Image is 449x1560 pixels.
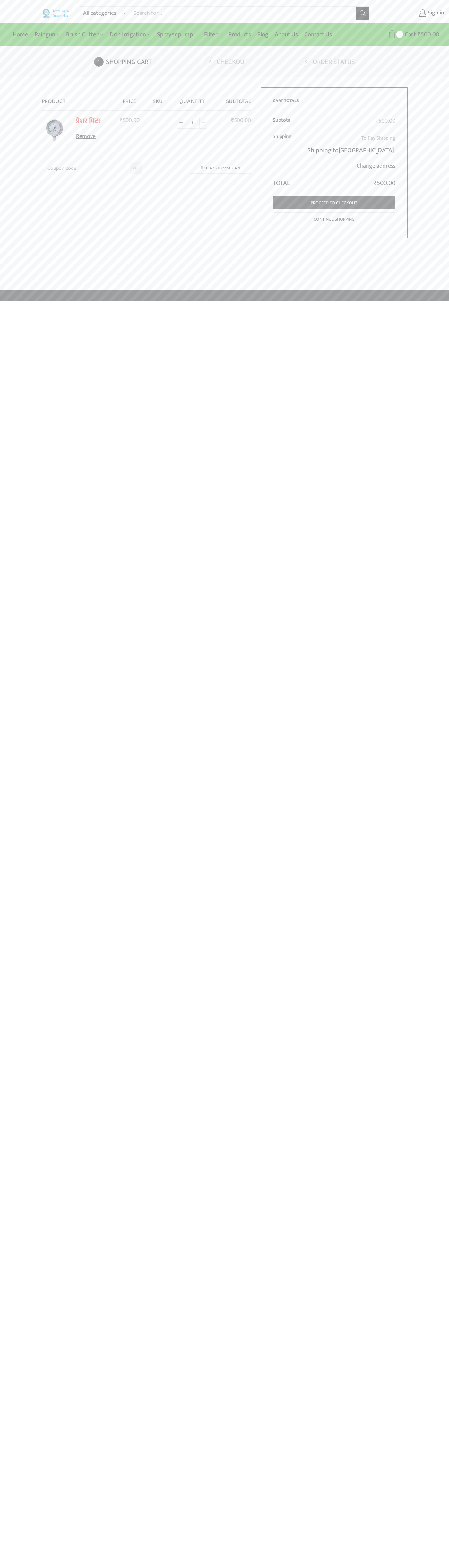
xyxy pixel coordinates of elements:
[120,116,140,125] bdi: 500.00
[273,212,395,226] a: Continue shopping
[154,27,201,42] a: Sprayer pump
[273,196,395,209] a: Proceed to checkout
[225,27,254,42] a: Products
[185,117,199,129] input: Product quantity
[147,87,169,110] th: SKU
[42,162,142,174] input: Coupon code
[169,87,215,110] th: Quantity
[63,27,106,42] a: Brush Cutter
[42,117,67,143] img: Water Pressure Meter
[396,31,403,38] span: 1
[201,27,225,42] a: Filter
[418,30,421,39] span: ₹
[191,162,251,173] a: Clear shopping cart
[374,178,395,188] bdi: 500.00
[130,162,142,174] input: OK
[339,145,394,156] strong: [GEOGRAPHIC_DATA]
[301,145,395,155] p: Shipping to .
[376,116,395,126] bdi: 500.00
[107,27,154,42] a: Drip Irrigation
[76,116,101,126] a: प्रेशर मिटर
[356,7,369,20] button: Search button
[374,178,377,188] span: ₹
[231,116,234,125] span: ₹
[273,129,297,174] th: Shipping
[231,116,251,125] bdi: 500.00
[31,27,63,42] a: Raingun
[272,27,301,42] a: About Us
[10,27,31,42] a: Home
[120,116,123,125] span: ₹
[301,27,335,42] a: Contact Us
[42,87,113,110] th: Product
[273,174,297,188] th: Total
[376,29,439,40] a: 1 Cart ₹500.00
[112,87,147,110] th: Price
[376,116,378,126] span: ₹
[418,30,439,39] bdi: 500.00
[273,113,297,129] th: Subtotal
[403,30,416,39] span: Cart
[76,133,108,141] a: Remove
[426,9,444,17] span: Sign in
[254,27,272,42] a: Blog
[205,57,299,67] a: Checkout
[361,134,395,143] label: To Pay Shipping
[357,161,395,171] a: Change address
[273,98,395,108] h2: Cart totals
[215,87,251,110] th: Subtotal
[130,7,356,20] input: Search for...
[379,7,444,19] a: Sign in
